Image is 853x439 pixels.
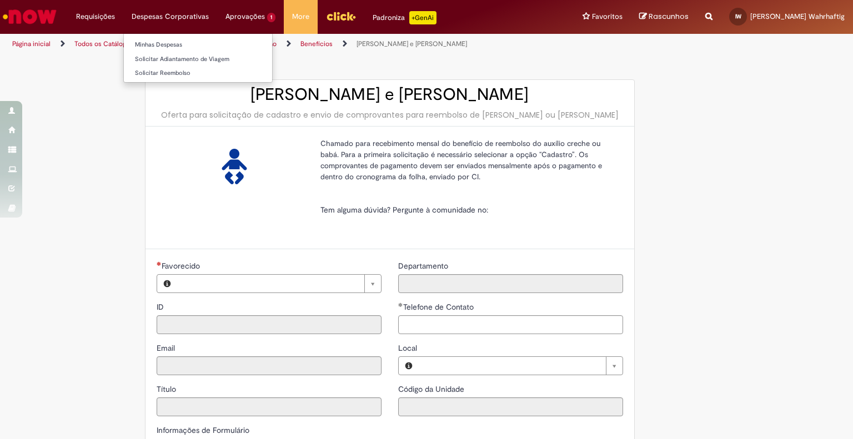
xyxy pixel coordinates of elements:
[639,12,689,22] a: Rascunhos
[403,302,476,312] span: Telefone de Contato
[398,343,419,353] span: Local
[76,11,115,22] span: Requisições
[157,85,623,104] h2: [PERSON_NAME] e [PERSON_NAME]
[267,13,275,22] span: 1
[12,39,51,48] a: Página inicial
[124,53,272,65] a: Solicitar Adiantamento de Viagem
[123,33,273,83] ul: Despesas Corporativas
[157,342,177,354] label: Somente leitura - Email
[157,384,178,394] span: Somente leitura - Título
[326,8,356,24] img: click_logo_yellow_360x200.png
[320,139,602,181] span: Chamado para recebimento mensal do benefício de reembolso do auxílio creche ou babá. Para a prime...
[157,384,178,395] label: Somente leitura - Título
[292,11,309,22] span: More
[124,67,272,79] a: Solicitar Reembolso
[300,39,333,48] a: Benefícios
[157,343,177,353] span: Somente leitura - Email
[735,13,741,20] span: IW
[225,11,265,22] span: Aprovações
[373,11,436,24] div: Padroniza
[157,302,166,312] span: Somente leitura - ID
[649,11,689,22] span: Rascunhos
[8,34,560,54] ul: Trilhas de página
[74,39,133,48] a: Todos os Catálogos
[398,302,403,307] span: Obrigatório Preenchido
[398,384,466,394] span: Somente leitura - Código da Unidade
[357,39,467,48] a: [PERSON_NAME] e [PERSON_NAME]
[398,260,450,271] label: Somente leitura - Departamento
[132,11,209,22] span: Despesas Corporativas
[1,6,58,28] img: ServiceNow
[157,275,177,292] button: Favorecido, Visualizar este registro
[157,397,382,416] input: Título
[320,204,615,215] p: Tem alguma dúvida? Pergunte à comunidade no:
[398,261,450,271] span: Somente leitura - Departamento
[398,315,623,334] input: Telefone de Contato
[419,357,623,375] a: Limpar campo Local
[162,261,202,271] span: Necessários - Favorecido
[592,11,623,22] span: Favoritos
[157,425,249,435] label: Informações de Formulário
[157,301,166,312] label: Somente leitura - ID
[399,357,419,375] button: Local, Visualizar este registro
[750,12,845,21] span: [PERSON_NAME] Wahrhaftig
[157,261,162,266] span: Necessários
[124,39,272,51] a: Minhas Despesas
[157,109,623,120] div: Oferta para solicitação de cadastro e envio de comprovantes para reembolso de [PERSON_NAME] ou [P...
[409,11,436,24] p: +GenAi
[398,397,623,416] input: Código da Unidade
[157,315,382,334] input: ID
[157,356,382,375] input: Email
[398,384,466,395] label: Somente leitura - Código da Unidade
[217,149,252,184] img: Auxílio Creche e Babá
[398,274,623,293] input: Departamento
[177,275,381,292] a: Limpar campo Favorecido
